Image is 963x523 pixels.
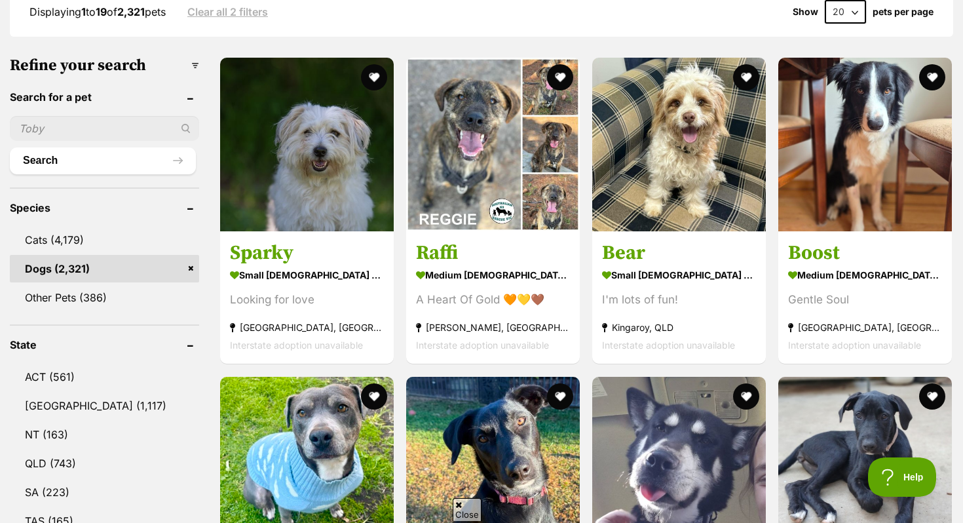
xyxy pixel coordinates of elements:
[81,5,86,18] strong: 1
[453,498,481,521] span: Close
[873,7,934,17] label: pets per page
[10,284,199,311] a: Other Pets (386)
[592,58,766,231] img: Bear - Cavalier King Charles Spaniel x Poodle (Miniature) Dog
[788,241,942,266] h3: Boost
[230,340,363,351] span: Interstate adoption unavailable
[547,383,573,410] button: favourite
[868,457,937,497] iframe: Help Scout Beacon - Open
[10,363,199,391] a: ACT (561)
[10,202,199,214] header: Species
[788,340,921,351] span: Interstate adoption unavailable
[416,292,570,309] div: A Heart Of Gold 🧡💛🤎
[10,421,199,448] a: NT (163)
[919,383,945,410] button: favourite
[793,7,818,17] span: Show
[733,383,759,410] button: favourite
[592,231,766,364] a: Bear small [DEMOGRAPHIC_DATA] Dog I'm lots of fun! Kingaroy, QLD Interstate adoption unavailable
[416,340,549,351] span: Interstate adoption unavailable
[406,231,580,364] a: Raffi medium [DEMOGRAPHIC_DATA] Dog A Heart Of Gold 🧡💛🤎 [PERSON_NAME], [GEOGRAPHIC_DATA] Intersta...
[10,116,199,141] input: Toby
[10,392,199,419] a: [GEOGRAPHIC_DATA] (1,117)
[10,91,199,103] header: Search for a pet
[547,64,573,90] button: favourite
[230,292,384,309] div: Looking for love
[10,147,196,174] button: Search
[406,58,580,231] img: Raffi - Nova Scotia Duck Tolling Retriever Dog
[778,231,952,364] a: Boost medium [DEMOGRAPHIC_DATA] Dog Gentle Soul [GEOGRAPHIC_DATA], [GEOGRAPHIC_DATA] Interstate a...
[919,64,945,90] button: favourite
[733,64,759,90] button: favourite
[230,266,384,285] strong: small [DEMOGRAPHIC_DATA] Dog
[602,241,756,266] h3: Bear
[10,450,199,477] a: QLD (743)
[788,266,942,285] strong: medium [DEMOGRAPHIC_DATA] Dog
[602,292,756,309] div: I'm lots of fun!
[361,383,387,410] button: favourite
[10,478,199,506] a: SA (223)
[29,5,166,18] span: Displaying to of pets
[416,319,570,337] strong: [PERSON_NAME], [GEOGRAPHIC_DATA]
[602,340,735,351] span: Interstate adoption unavailable
[416,241,570,266] h3: Raffi
[96,5,107,18] strong: 19
[10,339,199,351] header: State
[10,226,199,254] a: Cats (4,179)
[361,64,387,90] button: favourite
[230,319,384,337] strong: [GEOGRAPHIC_DATA], [GEOGRAPHIC_DATA]
[10,255,199,282] a: Dogs (2,321)
[788,319,942,337] strong: [GEOGRAPHIC_DATA], [GEOGRAPHIC_DATA]
[778,58,952,231] img: Boost - Border Collie Dog
[788,292,942,309] div: Gentle Soul
[117,5,145,18] strong: 2,321
[230,241,384,266] h3: Sparky
[220,58,394,231] img: Sparky - Maltese Terrier Dog
[602,266,756,285] strong: small [DEMOGRAPHIC_DATA] Dog
[187,6,268,18] a: Clear all 2 filters
[10,56,199,75] h3: Refine your search
[602,319,756,337] strong: Kingaroy, QLD
[416,266,570,285] strong: medium [DEMOGRAPHIC_DATA] Dog
[220,231,394,364] a: Sparky small [DEMOGRAPHIC_DATA] Dog Looking for love [GEOGRAPHIC_DATA], [GEOGRAPHIC_DATA] Interst...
